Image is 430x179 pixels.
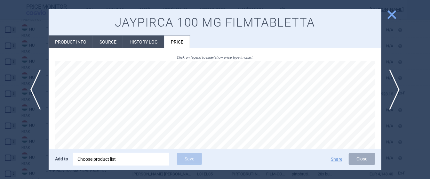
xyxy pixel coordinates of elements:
[164,36,190,48] li: Price
[93,36,123,48] li: Source
[73,153,169,166] div: Choose product list
[55,15,375,30] h1: JAYPIRCA 100 MG FILMTABLETTA
[49,36,93,48] li: Product info
[177,153,202,165] button: Save
[55,54,375,61] p: Click on legend to hide/show price type in chart.
[349,153,375,165] button: Close
[77,153,164,166] div: Choose product list
[123,36,164,48] li: History log
[55,153,68,165] p: Add to
[331,157,342,161] button: Share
